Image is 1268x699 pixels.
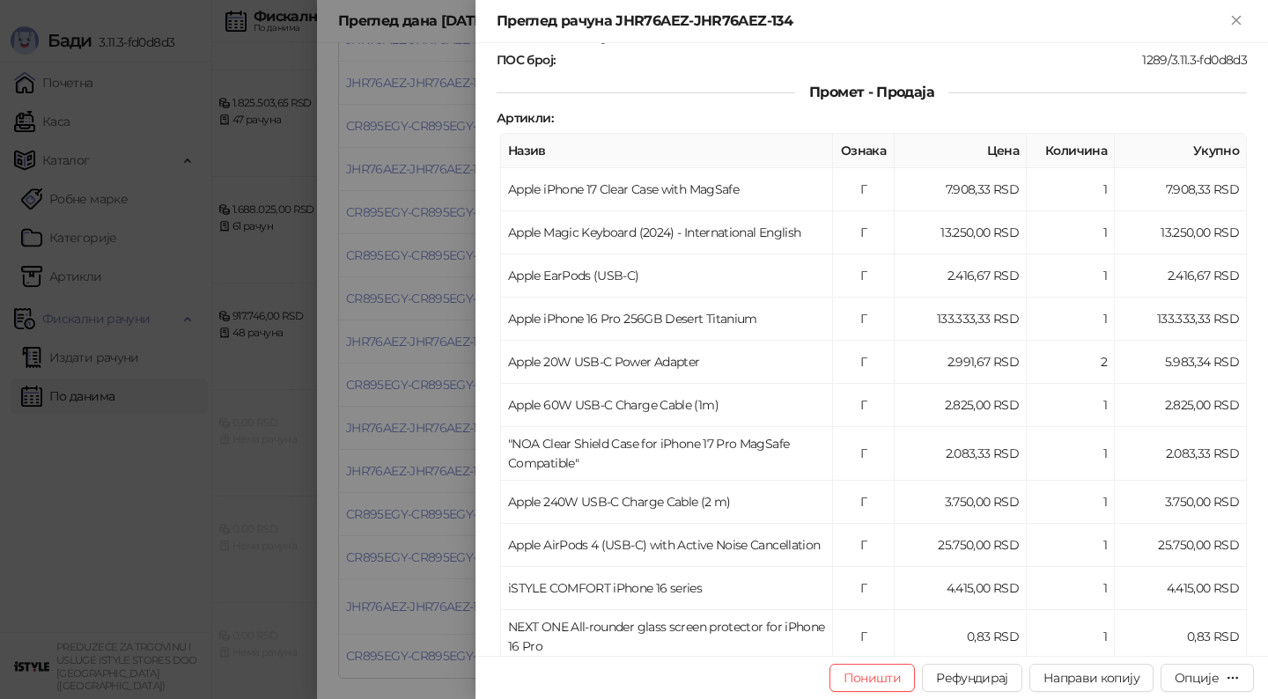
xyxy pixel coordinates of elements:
td: 1 [1027,298,1115,341]
td: "NOA Clear Shield Case for iPhone 17 Pro MagSafe Compatible" [501,427,833,481]
td: 13.250,00 RSD [1115,211,1247,254]
td: 1 [1027,384,1115,427]
td: iSTYLE COMFORT iPhone 16 series [501,567,833,610]
td: Apple iPhone 16 Pro 256GB Desert Titanium [501,298,833,341]
th: Количина [1027,134,1115,168]
td: 25.750,00 RSD [1115,524,1247,567]
td: 1 [1027,168,1115,211]
td: 2.083,33 RSD [1115,427,1247,481]
th: Укупно [1115,134,1247,168]
strong: Артикли : [497,110,553,126]
td: 1 [1027,481,1115,524]
td: 7.908,33 RSD [1115,168,1247,211]
td: Г [833,168,895,211]
td: Apple iPhone 17 Clear Case with MagSafe [501,168,833,211]
td: Apple EarPods (USB-C) [501,254,833,298]
th: Цена [895,134,1027,168]
button: Опције [1161,664,1254,692]
td: 2 [1027,341,1115,384]
td: 2.416,67 RSD [895,254,1027,298]
span: Направи копију [1043,670,1139,686]
td: 0,83 RSD [895,610,1027,664]
div: Преглед рачуна JHR76AEZ-JHR76AEZ-134 [497,11,1226,32]
td: 2.825,00 RSD [1115,384,1247,427]
td: Apple AirPods 4 (USB-C) with Active Noise Cancellation [501,524,833,567]
td: 2.083,33 RSD [895,427,1027,481]
button: Поништи [829,664,916,692]
td: 1 [1027,427,1115,481]
td: 25.750,00 RSD [895,524,1027,567]
td: Г [833,384,895,427]
td: Г [833,427,895,481]
td: Г [833,524,895,567]
td: 0,83 RSD [1115,610,1247,664]
td: Г [833,211,895,254]
td: 1 [1027,524,1115,567]
td: Г [833,298,895,341]
td: 4.415,00 RSD [895,567,1027,610]
th: Назив [501,134,833,168]
div: 1289/3.11.3-fd0d8d3 [557,52,1249,68]
td: Apple 20W USB-C Power Adapter [501,341,833,384]
td: 1 [1027,567,1115,610]
div: Опције [1175,670,1219,686]
td: 3.750,00 RSD [895,481,1027,524]
td: 3.750,00 RSD [1115,481,1247,524]
button: Рефундирај [922,664,1022,692]
td: 5.983,34 RSD [1115,341,1247,384]
button: Направи копију [1029,664,1154,692]
td: 2.991,67 RSD [895,341,1027,384]
td: 7.908,33 RSD [895,168,1027,211]
td: Г [833,610,895,664]
button: Close [1226,11,1247,32]
td: 2.416,67 RSD [1115,254,1247,298]
td: 133.333,33 RSD [1115,298,1247,341]
td: 2.825,00 RSD [895,384,1027,427]
td: 1 [1027,610,1115,664]
th: Ознака [833,134,895,168]
td: Г [833,341,895,384]
td: Г [833,481,895,524]
span: Промет - Продаја [795,84,948,100]
td: NEXT ONE All-rounder glass screen protector for iPhone 16 Pro [501,610,833,664]
td: 1 [1027,254,1115,298]
td: Г [833,254,895,298]
td: 4.415,00 RSD [1115,567,1247,610]
td: 13.250,00 RSD [895,211,1027,254]
td: Г [833,567,895,610]
td: Apple 240W USB-C Charge Cable (2 m) [501,481,833,524]
td: 133.333,33 RSD [895,298,1027,341]
td: Apple Magic Keyboard (2024) - International English [501,211,833,254]
td: Apple 60W USB-C Charge Cable (1m) [501,384,833,427]
strong: ПОС број : [497,52,555,68]
td: 1 [1027,211,1115,254]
